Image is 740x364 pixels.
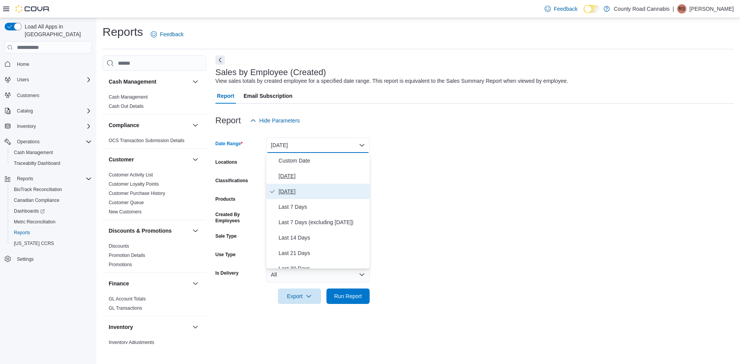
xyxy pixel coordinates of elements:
[2,58,95,69] button: Home
[109,262,132,267] a: Promotions
[109,209,141,215] a: New Customers
[11,239,92,248] span: Washington CCRS
[2,106,95,116] button: Catalog
[279,233,367,242] span: Last 14 Days
[266,138,370,153] button: [DATE]
[690,4,734,13] p: [PERSON_NAME]
[2,74,95,85] button: Users
[5,55,92,285] nav: Complex example
[17,108,33,114] span: Catalog
[14,160,60,166] span: Traceabilty Dashboard
[191,279,200,288] button: Finance
[109,94,148,100] a: Cash Management
[191,322,200,332] button: Inventory
[215,55,225,65] button: Next
[11,217,92,226] span: Metrc Reconciliation
[109,253,145,258] a: Promotion Details
[14,230,30,236] span: Reports
[17,61,29,67] span: Home
[279,202,367,211] span: Last 7 Days
[215,141,243,147] label: Date Range
[14,174,92,183] span: Reports
[8,227,95,238] button: Reports
[14,75,32,84] button: Users
[14,122,92,131] span: Inventory
[14,240,54,247] span: [US_STATE] CCRS
[109,200,144,205] a: Customer Queue
[14,91,92,100] span: Customers
[103,92,206,114] div: Cash Management
[14,254,92,264] span: Settings
[279,248,367,258] span: Last 21 Days
[278,289,321,304] button: Export
[673,4,674,13] p: |
[217,88,234,104] span: Report
[8,238,95,249] button: [US_STATE] CCRS
[259,117,300,124] span: Hide Parameters
[14,174,36,183] button: Reports
[191,226,200,235] button: Discounts & Promotions
[14,208,45,214] span: Dashboards
[109,243,129,249] a: Discounts
[14,75,92,84] span: Users
[14,219,55,225] span: Metrc Reconciliation
[14,149,53,156] span: Cash Management
[2,173,95,184] button: Reports
[109,181,159,187] a: Customer Loyalty Points
[14,255,37,264] a: Settings
[11,206,92,216] span: Dashboards
[2,90,95,101] button: Customers
[109,172,153,178] a: Customer Activity List
[8,216,95,227] button: Metrc Reconciliation
[109,280,129,287] h3: Finance
[215,77,568,85] div: View sales totals by created employee for a specified date range. This report is equivalent to th...
[334,292,362,300] span: Run Report
[266,267,370,282] button: All
[109,296,146,302] a: GL Account Totals
[103,136,206,148] div: Compliance
[14,122,39,131] button: Inventory
[542,1,580,17] a: Feedback
[17,92,39,99] span: Customers
[279,264,367,273] span: Last 30 Days
[679,4,685,13] span: RS
[215,211,263,224] label: Created By Employees
[8,206,95,216] a: Dashboards
[266,153,370,268] div: Select listbox
[215,196,235,202] label: Products
[2,253,95,265] button: Settings
[191,77,200,86] button: Cash Management
[11,185,92,194] span: BioTrack Reconciliation
[191,155,200,164] button: Customer
[109,323,133,331] h3: Inventory
[554,5,577,13] span: Feedback
[14,91,42,100] a: Customers
[8,195,95,206] button: Canadian Compliance
[11,185,65,194] a: BioTrack Reconciliation
[160,30,183,38] span: Feedback
[8,147,95,158] button: Cash Management
[279,218,367,227] span: Last 7 Days (excluding [DATE])
[11,148,56,157] a: Cash Management
[677,4,686,13] div: RK Sohal
[14,59,92,69] span: Home
[109,191,165,196] a: Customer Purchase History
[14,106,36,116] button: Catalog
[109,305,142,311] span: GL Transactions
[11,228,92,237] span: Reports
[109,103,144,109] span: Cash Out Details
[8,158,95,169] button: Traceabilty Dashboard
[215,159,237,165] label: Locations
[109,121,139,129] h3: Compliance
[215,270,239,276] label: Is Delivery
[14,186,62,193] span: BioTrack Reconciliation
[11,196,62,205] a: Canadian Compliance
[11,217,59,226] a: Metrc Reconciliation
[2,136,95,147] button: Operations
[584,5,600,13] input: Dark Mode
[17,176,33,182] span: Reports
